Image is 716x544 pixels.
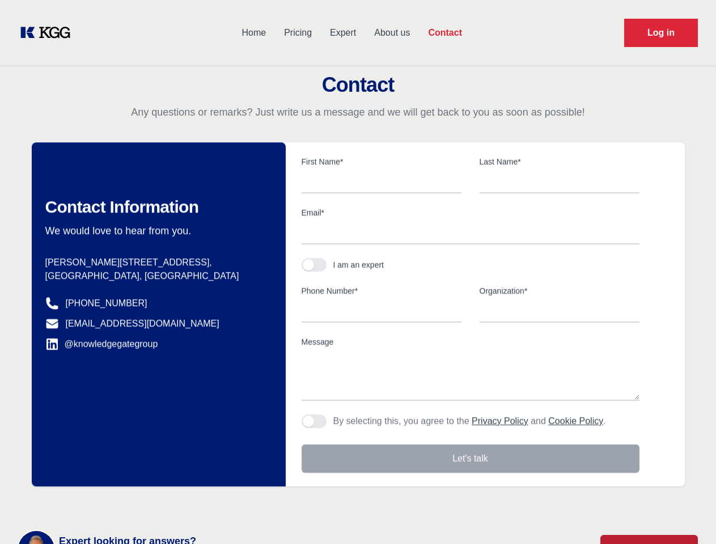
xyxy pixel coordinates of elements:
label: First Name* [302,156,461,167]
a: KOL Knowledge Platform: Talk to Key External Experts (KEE) [18,24,79,42]
a: About us [365,18,419,48]
p: [PERSON_NAME][STREET_ADDRESS], [45,256,268,269]
a: Home [232,18,275,48]
h2: Contact Information [45,197,268,217]
div: I am an expert [333,259,384,270]
a: Cookie Policy [548,416,603,426]
a: [EMAIL_ADDRESS][DOMAIN_NAME] [66,317,219,330]
a: Request Demo [624,19,698,47]
a: [PHONE_NUMBER] [66,296,147,310]
label: Last Name* [480,156,639,167]
p: [GEOGRAPHIC_DATA], [GEOGRAPHIC_DATA] [45,269,268,283]
a: @knowledgegategroup [45,337,158,351]
iframe: Chat Widget [659,490,716,544]
a: Expert [321,18,365,48]
a: Privacy Policy [472,416,528,426]
p: We would love to hear from you. [45,224,268,237]
p: By selecting this, you agree to the and . [333,414,606,428]
label: Email* [302,207,639,218]
h2: Contact [14,74,702,96]
a: Pricing [275,18,321,48]
label: Message [302,336,639,347]
button: Let's talk [302,444,639,473]
label: Phone Number* [302,285,461,296]
a: Contact [419,18,471,48]
p: Any questions or remarks? Just write us a message and we will get back to you as soon as possible! [14,105,702,119]
label: Organization* [480,285,639,296]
